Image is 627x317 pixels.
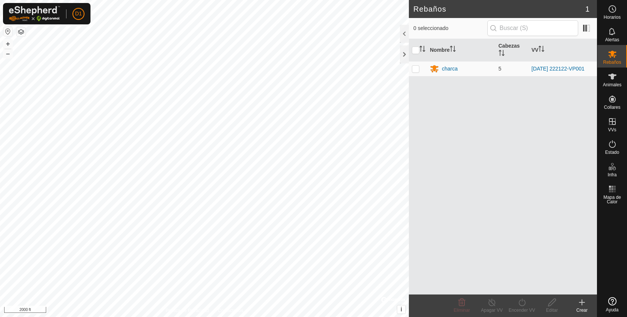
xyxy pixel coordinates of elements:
a: [DATE] 222122-VP001 [532,66,585,72]
button: i [397,305,405,314]
span: Alertas [605,38,619,42]
a: Ayuda [597,294,627,315]
button: + [3,39,12,48]
div: Editar [537,307,567,314]
div: Encender VV [507,307,537,314]
span: VVs [608,128,616,132]
span: Ayuda [606,308,619,312]
p-sorticon: Activar para ordenar [538,47,544,53]
span: Rebaños [603,60,621,65]
img: Logo Gallagher [9,6,60,21]
span: i [401,306,402,312]
button: Restablecer Mapa [3,27,12,36]
a: Contáctenos [218,307,243,314]
span: Infra [607,173,616,177]
p-sorticon: Activar para ordenar [450,47,456,53]
p-sorticon: Activar para ordenar [419,47,425,53]
input: Buscar (S) [487,20,578,36]
span: Collares [604,105,620,110]
span: D1 [75,10,82,18]
span: Eliminar [454,308,470,313]
th: Cabezas [496,39,529,62]
button: Capas del Mapa [17,27,26,36]
span: 1 [585,3,589,15]
span: Mapa de Calor [599,195,625,204]
span: 5 [499,66,502,72]
div: Apagar VV [477,307,507,314]
span: Animales [603,83,621,87]
a: Política de Privacidad [166,307,209,314]
span: 0 seleccionado [413,24,487,32]
th: VV [529,39,597,62]
div: charca [442,65,458,73]
p-sorticon: Activar para ordenar [499,51,505,57]
button: – [3,49,12,58]
h2: Rebaños [413,5,585,14]
th: Nombre [427,39,496,62]
span: Horarios [604,15,621,20]
div: Crear [567,307,597,314]
span: Estado [605,150,619,155]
